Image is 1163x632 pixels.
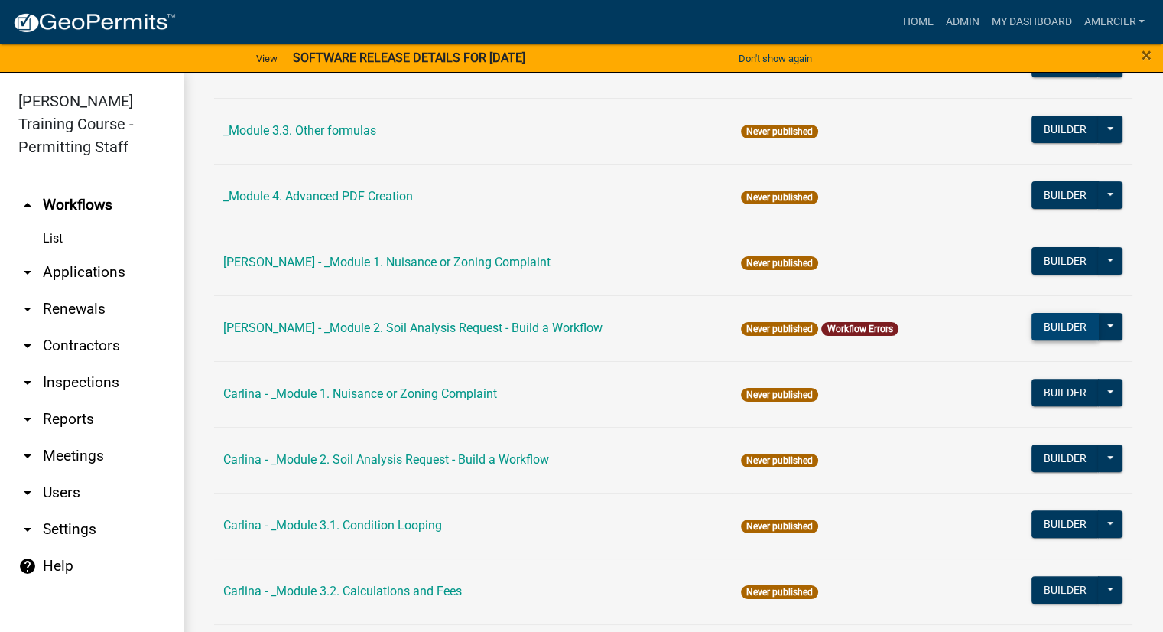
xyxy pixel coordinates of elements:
[293,50,525,65] strong: SOFTWARE RELEASE DETAILS FOR [DATE]
[18,196,37,214] i: arrow_drop_up
[18,337,37,355] i: arrow_drop_down
[1031,247,1099,275] button: Builder
[1077,8,1151,37] a: amercier
[223,189,413,204] a: _Module 4. Advanced PDF Creation
[223,123,376,138] a: _Module 3.3. Other formulas
[18,263,37,282] i: arrow_drop_down
[18,300,37,318] i: arrow_drop_down
[223,518,442,533] a: Carlina - _Module 3.1. Condition Looping
[1142,46,1152,64] button: Close
[741,125,818,138] span: Never published
[741,388,818,402] span: Never published
[741,256,818,270] span: Never published
[1031,50,1099,77] button: Builder
[1031,181,1099,209] button: Builder
[223,255,551,269] a: [PERSON_NAME] - _Module 1. Nuisance or Zoning Complaint
[1031,576,1099,604] button: Builder
[18,557,37,575] i: help
[223,386,497,401] a: Carlina - _Module 1. Nuisance or Zoning Complaint
[741,191,818,204] span: Never published
[18,410,37,428] i: arrow_drop_down
[741,322,818,336] span: Never published
[1031,510,1099,538] button: Builder
[1142,44,1152,66] span: ×
[18,484,37,502] i: arrow_drop_down
[250,46,284,71] a: View
[939,8,985,37] a: Admin
[1031,445,1099,472] button: Builder
[18,373,37,392] i: arrow_drop_down
[1031,116,1099,143] button: Builder
[223,584,462,598] a: Carlina - _Module 3.2. Calculations and Fees
[223,452,549,467] a: Carlina - _Module 2. Soil Analysis Request - Build a Workflow
[827,324,893,334] a: Workflow Errors
[733,46,818,71] button: Don't show again
[1031,379,1099,406] button: Builder
[896,8,939,37] a: Home
[985,8,1077,37] a: My Dashboard
[741,585,818,599] span: Never published
[741,520,818,533] span: Never published
[741,454,818,467] span: Never published
[18,520,37,539] i: arrow_drop_down
[18,447,37,465] i: arrow_drop_down
[223,321,603,335] a: [PERSON_NAME] - _Module 2. Soil Analysis Request - Build a Workflow
[1031,313,1099,340] button: Builder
